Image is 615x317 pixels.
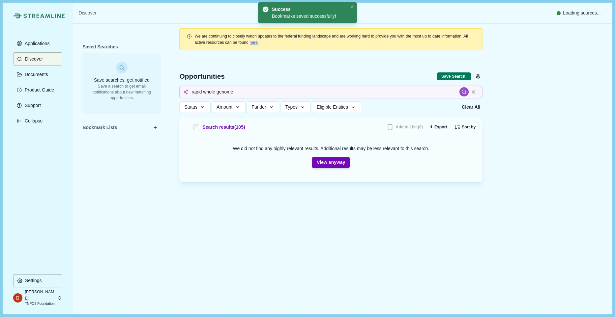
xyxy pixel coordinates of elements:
[23,56,43,62] p: Discover
[13,37,62,50] button: Applications
[82,43,118,50] span: Saved Searches
[22,118,43,124] p: Collapse
[82,124,117,131] span: Bookmark Lists
[194,33,475,45] div: .
[217,104,232,110] span: Amount
[13,52,62,66] button: Discover
[179,86,483,98] input: Search for funding
[13,99,62,112] button: Support
[179,73,225,80] span: Opportunities
[249,40,258,45] a: here
[22,41,50,46] p: Applications
[78,10,96,16] a: Discover
[280,101,311,113] button: Types
[452,122,478,133] button: Sort by
[285,104,298,110] span: Types
[251,104,266,110] span: Funder
[312,157,350,168] button: View anyway
[272,13,348,20] div: Bookmarks saved successfully!
[25,289,55,301] p: [PERSON_NAME]
[22,72,48,77] p: Documents
[459,101,483,113] button: Clear All
[202,124,245,131] span: Search results ( 105 )
[13,114,62,127] button: Expand
[13,83,62,96] button: Product Guide
[25,301,55,306] p: TNPO2 Foundation
[349,4,356,11] button: Close
[212,101,246,113] button: Amount
[184,104,197,110] span: Status
[473,72,483,81] button: Settings
[23,278,42,283] p: Settings
[13,68,62,81] button: Documents
[384,122,425,133] button: Add to List (0)
[272,6,345,13] div: Success
[312,101,361,113] button: Eligible Entities
[22,103,41,108] p: Support
[13,274,62,287] button: Settings
[87,77,156,84] h3: Save searches, get notified
[563,10,600,16] span: Loading sources...
[247,101,279,113] button: Funder
[22,87,54,93] p: Product Guide
[13,13,21,18] img: Streamline Climate Logo
[87,84,156,101] p: Save a search to get email notifications about new matching opportunities.
[427,122,450,133] button: Export results to CSV (250 max)
[437,72,471,81] button: Save current search & filters
[233,145,429,152] div: We did not find any highly relevant results. Additional results may be less relevant to this search.
[317,104,348,110] span: Eligible Entities
[13,274,62,290] a: Settings
[179,101,210,113] button: Status
[194,34,468,44] span: We are continuing to closely watch updates to the federal funding landscape and are working hard ...
[13,293,22,303] img: profile picture
[23,13,65,18] img: Streamline Climate Logo
[13,13,62,18] a: Streamline Climate LogoStreamline Climate Logo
